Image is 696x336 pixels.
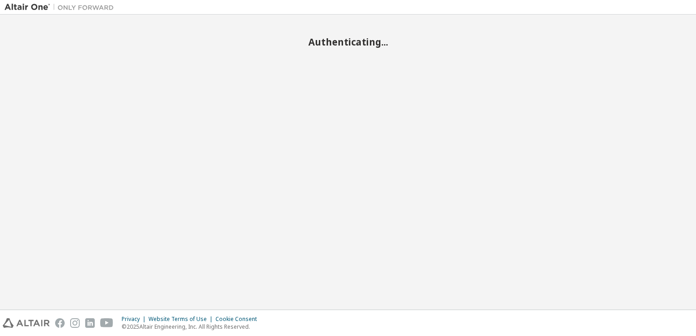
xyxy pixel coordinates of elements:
[148,316,215,323] div: Website Terms of Use
[55,318,65,328] img: facebook.svg
[5,36,691,48] h2: Authenticating...
[215,316,262,323] div: Cookie Consent
[122,316,148,323] div: Privacy
[3,318,50,328] img: altair_logo.svg
[85,318,95,328] img: linkedin.svg
[70,318,80,328] img: instagram.svg
[5,3,118,12] img: Altair One
[100,318,113,328] img: youtube.svg
[122,323,262,331] p: © 2025 Altair Engineering, Inc. All Rights Reserved.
